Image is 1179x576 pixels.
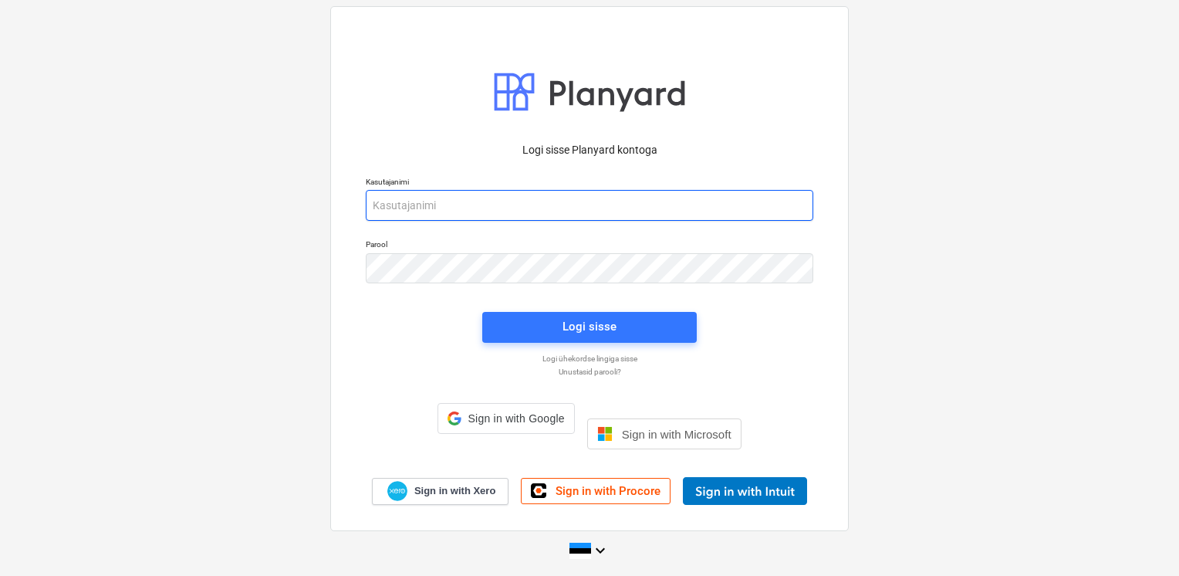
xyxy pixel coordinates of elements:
img: Microsoft logo [597,426,613,442]
a: Logi ühekordse lingiga sisse [358,354,821,364]
span: Sign in with Google [468,412,564,425]
a: Sign in with Procore [521,478,671,504]
p: Parool [366,239,813,252]
button: Logi sisse [482,312,697,343]
i: keyboard_arrow_down [591,541,610,560]
span: Sign in with Xero [414,484,495,498]
p: Kasutajanimi [366,177,813,190]
span: Sign in with Microsoft [622,428,731,441]
span: Sign in with Procore [556,484,660,498]
a: Unustasid parooli? [358,367,821,377]
iframe: Sign in with Google Button [430,432,582,466]
img: Xero logo [387,481,407,502]
input: Kasutajanimi [366,190,813,221]
div: Logi sisse [562,317,617,337]
a: Sign in with Xero [372,478,509,505]
p: Logi sisse Planyard kontoga [366,142,813,158]
div: Sign in with Google [437,403,574,434]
